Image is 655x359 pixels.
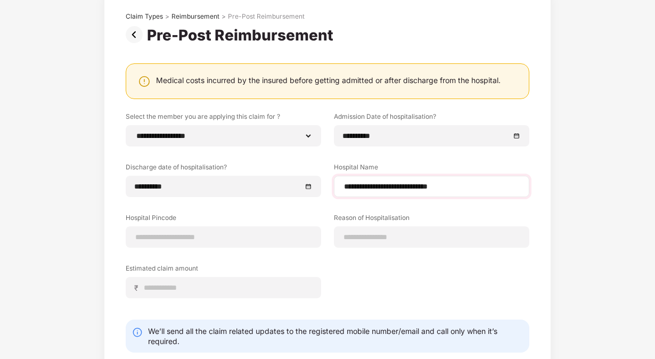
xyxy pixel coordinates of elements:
[126,12,163,21] div: Claim Types
[334,112,529,125] label: Admission Date of hospitalisation?
[222,12,226,21] div: >
[228,12,305,21] div: Pre-Post Reimbursement
[126,26,147,43] img: svg+xml;base64,PHN2ZyBpZD0iUHJldi0zMngzMiIgeG1sbnM9Imh0dHA6Ly93d3cudzMub3JnLzIwMDAvc3ZnIiB3aWR0aD...
[147,26,338,44] div: Pre-Post Reimbursement
[132,327,143,338] img: svg+xml;base64,PHN2ZyBpZD0iSW5mby0yMHgyMCIgeG1sbnM9Imh0dHA6Ly93d3cudzMub3JnLzIwMDAvc3ZnIiB3aWR0aD...
[171,12,219,21] div: Reimbursement
[126,162,321,176] label: Discharge date of hospitalisation?
[156,75,501,85] div: Medical costs incurred by the insured before getting admitted or after discharge from the hospital.
[134,283,143,293] span: ₹
[126,264,321,277] label: Estimated claim amount
[334,213,529,226] label: Reason of Hospitalisation
[334,162,529,176] label: Hospital Name
[148,326,523,346] div: We’ll send all the claim related updates to the registered mobile number/email and call only when...
[126,112,321,125] label: Select the member you are applying this claim for ?
[138,75,151,88] img: svg+xml;base64,PHN2ZyBpZD0iV2FybmluZ18tXzI0eDI0IiBkYXRhLW5hbWU9Ildhcm5pbmcgLSAyNHgyNCIgeG1sbnM9Im...
[126,213,321,226] label: Hospital Pincode
[165,12,169,21] div: >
